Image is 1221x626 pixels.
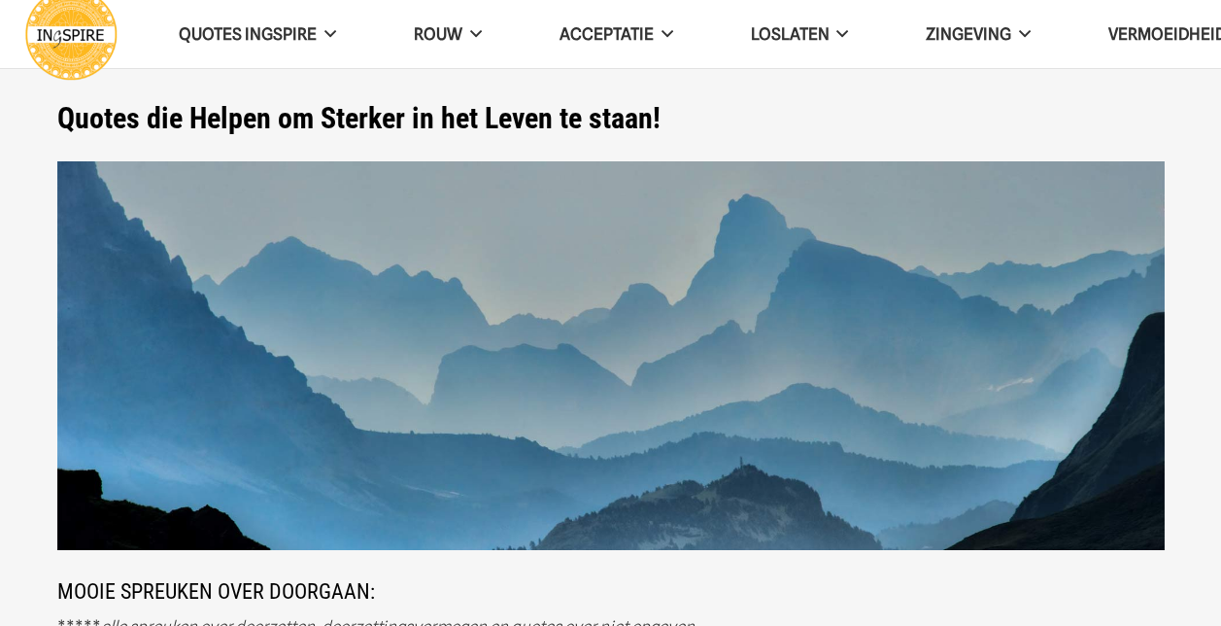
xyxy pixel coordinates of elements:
[712,10,888,59] a: Loslaten
[57,161,1165,616] h3: MOOIE SPREUKEN OVER DOORGAAN:
[414,24,462,44] span: ROUW
[887,10,1069,59] a: Zingeving
[560,24,654,44] span: Acceptatie
[140,10,375,59] a: QUOTES INGSPIRE
[926,24,1011,44] span: Zingeving
[375,10,521,59] a: ROUW
[179,24,317,44] span: QUOTES INGSPIRE
[521,10,712,59] a: Acceptatie
[751,24,830,44] span: Loslaten
[57,161,1165,551] img: De mooiste spreuken over doorgaan en kracht van www.ingspire.nl
[57,101,1165,136] h1: Quotes die Helpen om Sterker in het Leven te staan!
